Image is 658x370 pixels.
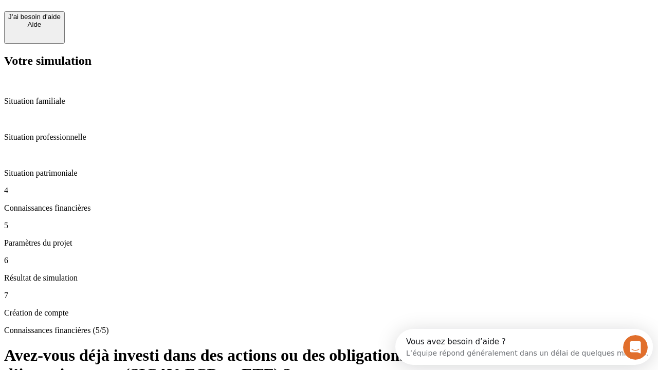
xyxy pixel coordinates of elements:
p: Situation professionnelle [4,133,654,142]
p: 6 [4,256,654,265]
div: Vous avez besoin d’aide ? [11,9,253,17]
div: Ouvrir le Messenger Intercom [4,4,283,32]
p: Situation familiale [4,97,654,106]
div: J’ai besoin d'aide [8,13,61,21]
button: J’ai besoin d'aideAide [4,11,65,44]
h2: Votre simulation [4,54,654,68]
p: 4 [4,186,654,195]
iframe: Intercom live chat discovery launcher [395,329,653,365]
div: Aide [8,21,61,28]
p: Création de compte [4,308,654,318]
p: 5 [4,221,654,230]
p: Connaissances financières (5/5) [4,326,654,335]
p: 7 [4,291,654,300]
p: Paramètres du projet [4,238,654,248]
iframe: Intercom live chat [623,335,648,360]
p: Situation patrimoniale [4,169,654,178]
div: L’équipe répond généralement dans un délai de quelques minutes. [11,17,253,28]
p: Résultat de simulation [4,273,654,283]
p: Connaissances financières [4,203,654,213]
